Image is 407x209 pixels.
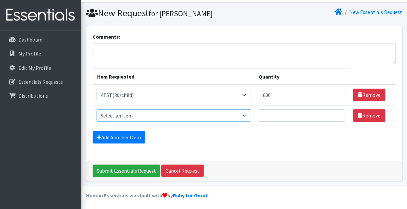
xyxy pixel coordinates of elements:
[3,33,78,46] a: Dashboard
[149,9,213,18] small: for [PERSON_NAME]
[353,109,385,122] a: Remove
[18,79,63,85] p: Essentials Requests
[173,192,207,199] a: Ruby for Good
[18,36,42,43] p: Dashboard
[18,65,51,71] p: Edit My Profile
[3,75,78,88] a: Essentials Requests
[93,131,145,143] a: Add Another Item
[86,7,242,19] h1: New Request
[3,89,78,102] a: Distributions
[93,33,120,41] label: Comments:
[161,165,204,177] a: Cancel Request
[93,68,255,85] th: Item Requested
[93,165,160,177] input: Submit Essentials Request
[86,192,208,199] strong: Human Essentials was built with by .
[3,47,78,60] a: My Profile
[353,89,385,101] a: Remove
[3,61,78,74] a: Edit My Profile
[349,9,402,15] a: New Essentials Request
[3,4,78,26] img: HumanEssentials
[18,50,41,57] p: My Profile
[18,92,48,99] p: Distributions
[255,68,349,85] th: Quantity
